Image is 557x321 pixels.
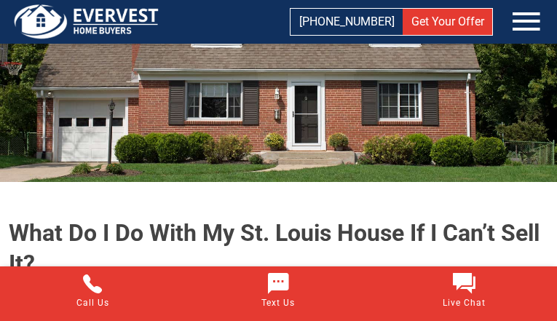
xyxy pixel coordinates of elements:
[403,9,492,35] a: Get Your Offer
[9,218,548,279] h1: What Do I Do With My St. Louis House If I Can’t Sell It?
[299,15,395,28] span: [PHONE_NUMBER]
[189,298,368,307] span: Text Us
[4,298,182,307] span: Call Us
[375,298,553,307] span: Live Chat
[291,9,403,35] a: [PHONE_NUMBER]
[9,4,164,40] img: logo.png
[371,266,557,314] a: Live Chat
[186,266,371,314] a: Text Us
